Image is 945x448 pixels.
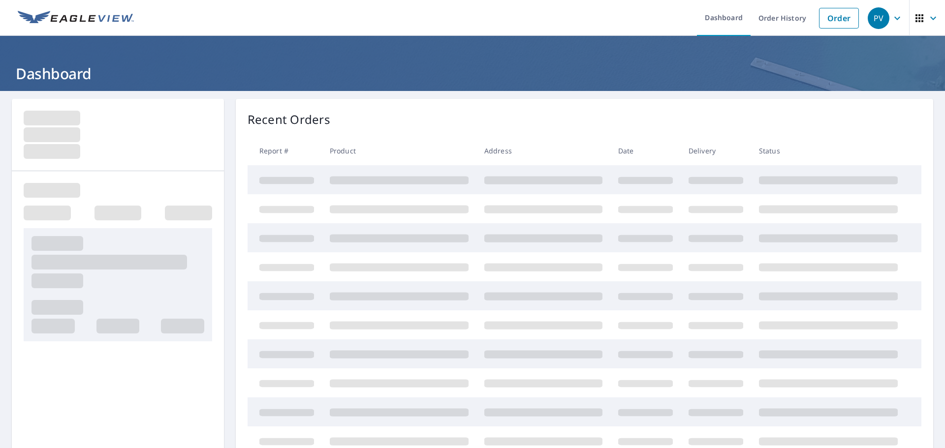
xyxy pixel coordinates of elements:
[610,136,681,165] th: Date
[681,136,751,165] th: Delivery
[248,136,322,165] th: Report #
[12,63,933,84] h1: Dashboard
[751,136,906,165] th: Status
[18,11,134,26] img: EV Logo
[248,111,330,128] p: Recent Orders
[476,136,610,165] th: Address
[868,7,889,29] div: PV
[819,8,859,29] a: Order
[322,136,476,165] th: Product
